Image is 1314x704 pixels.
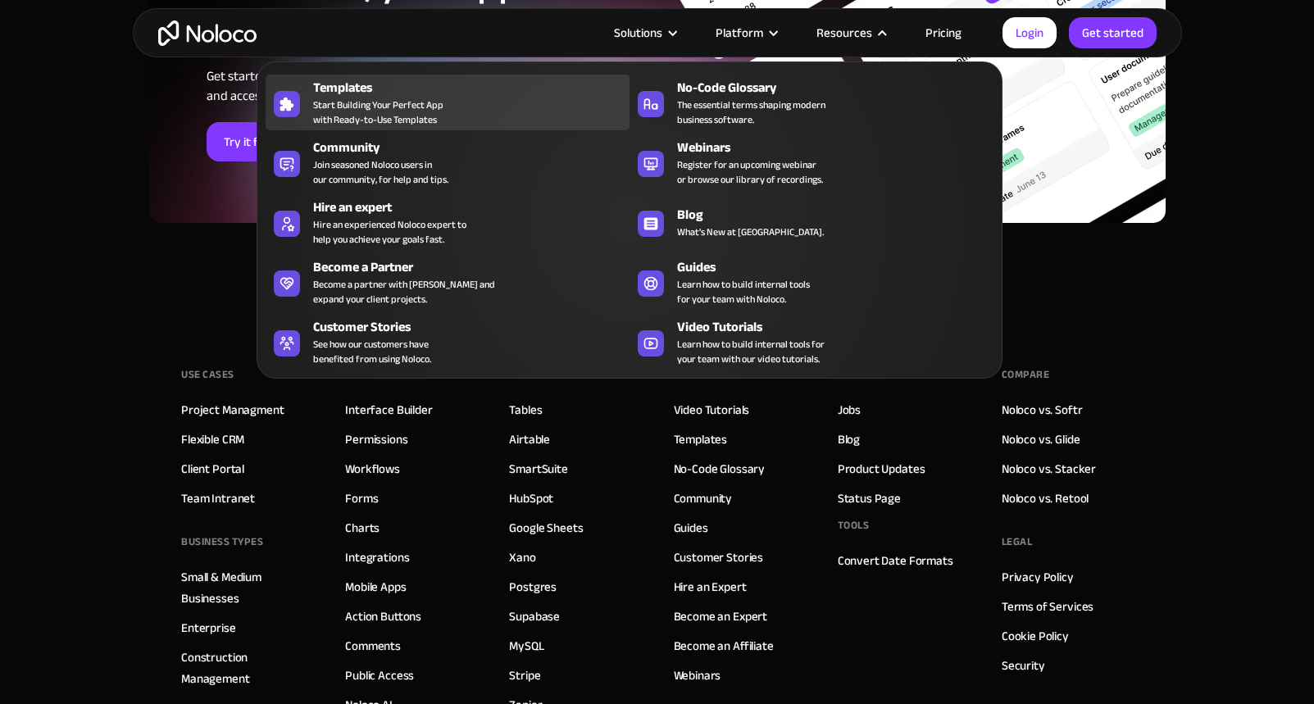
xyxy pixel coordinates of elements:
[1002,566,1074,588] a: Privacy Policy
[674,606,768,627] a: Become an Expert
[266,194,630,250] a: Hire an expertHire an experienced Noloco expert tohelp you achieve your goals fast.
[345,576,406,597] a: Mobile Apps
[158,20,257,46] a: home
[509,606,560,627] a: Supabase
[257,39,1003,379] nav: Resources
[1002,655,1045,676] a: Security
[1002,625,1069,647] a: Cookie Policy
[345,635,401,656] a: Comments
[1002,458,1096,479] a: Noloco vs. Stacker
[630,75,993,130] a: No-Code GlossaryThe essential terms shaping modernbusiness software.
[674,635,774,656] a: Become an Affiliate
[677,205,1001,225] div: Blog
[838,550,953,571] a: Convert Date Formats
[313,337,431,366] span: See how our customers have benefited from using Noloco.
[677,138,1001,157] div: Webinars
[509,576,557,597] a: Postgres
[677,157,823,187] span: Register for an upcoming webinar or browse our library of recordings.
[313,198,637,217] div: Hire an expert
[181,429,244,450] a: Flexible CRM
[674,488,733,509] a: Community
[509,635,543,656] a: MySQL
[677,98,825,127] span: The essential terms shaping modern business software.
[181,399,284,420] a: Project Managment
[207,66,621,106] div: Get started with our powerful, flexible, and accessible interface builder.
[509,547,535,568] a: Xano
[1002,399,1083,420] a: Noloco vs. Softr
[1002,529,1033,554] div: Legal
[1002,362,1050,387] div: Compare
[838,458,925,479] a: Product Updates
[345,399,432,420] a: Interface Builder
[313,78,637,98] div: Templates
[905,22,982,43] a: Pricing
[509,665,540,686] a: Stripe
[677,78,1001,98] div: No-Code Glossary
[345,606,421,627] a: Action Buttons
[181,617,236,638] a: Enterprise
[266,134,630,190] a: CommunityJoin seasoned Noloco users inour community, for help and tips.
[509,517,583,538] a: Google Sheets
[181,529,263,554] div: BUSINESS TYPES
[614,22,662,43] div: Solutions
[674,517,708,538] a: Guides
[838,513,870,538] div: Tools
[313,277,495,307] div: Become a partner with [PERSON_NAME] and expand your client projects.
[677,317,1001,337] div: Video Tutorials
[1003,17,1057,48] a: Login
[677,257,1001,277] div: Guides
[313,257,637,277] div: Become a Partner
[677,225,824,239] span: What's New at [GEOGRAPHIC_DATA].
[838,429,860,450] a: Blog
[677,337,825,366] span: Learn how to build internal tools for your team with our video tutorials.
[345,517,380,538] a: Charts
[313,217,466,247] div: Hire an experienced Noloco expert to help you achieve your goals fast.
[509,488,553,509] a: HubSpot
[345,547,409,568] a: Integrations
[345,488,378,509] a: Forms
[509,399,542,420] a: Tables
[266,75,630,130] a: TemplatesStart Building Your Perfect Appwith Ready-to-Use Templates
[181,362,234,387] div: Use Cases
[345,458,400,479] a: Workflows
[181,458,244,479] a: Client Portal
[266,254,630,310] a: Become a PartnerBecome a partner with [PERSON_NAME] andexpand your client projects.
[816,22,872,43] div: Resources
[181,566,312,609] a: Small & Medium Businesses
[838,399,861,420] a: Jobs
[509,458,568,479] a: SmartSuite
[677,277,810,307] span: Learn how to build internal tools for your team with Noloco.
[313,317,637,337] div: Customer Stories
[1002,429,1080,450] a: Noloco vs. Glide
[1002,596,1093,617] a: Terms of Services
[630,314,993,370] a: Video TutorialsLearn how to build internal tools foryour team with our video tutorials.
[695,22,796,43] div: Platform
[266,314,630,370] a: Customer StoriesSee how our customers havebenefited from using Noloco.
[313,98,443,127] span: Start Building Your Perfect App with Ready-to-Use Templates
[181,647,312,689] a: Construction Management
[207,122,320,161] a: Try it for FREE!
[1069,17,1157,48] a: Get started
[593,22,695,43] div: Solutions
[345,429,407,450] a: Permissions
[630,254,993,310] a: GuidesLearn how to build internal toolsfor your team with Noloco.
[674,576,747,597] a: Hire an Expert
[630,194,993,250] a: BlogWhat's New at [GEOGRAPHIC_DATA].
[345,665,414,686] a: Public Access
[674,458,766,479] a: No-Code Glossary
[1002,488,1089,509] a: Noloco vs. Retool
[716,22,763,43] div: Platform
[181,488,255,509] a: Team Intranet
[796,22,905,43] div: Resources
[313,157,448,187] span: Join seasoned Noloco users in our community, for help and tips.
[674,547,764,568] a: Customer Stories
[674,429,728,450] a: Templates
[838,488,901,509] a: Status Page
[313,138,637,157] div: Community
[674,399,750,420] a: Video Tutorials
[674,665,721,686] a: Webinars
[509,429,550,450] a: Airtable
[630,134,993,190] a: WebinarsRegister for an upcoming webinaror browse our library of recordings.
